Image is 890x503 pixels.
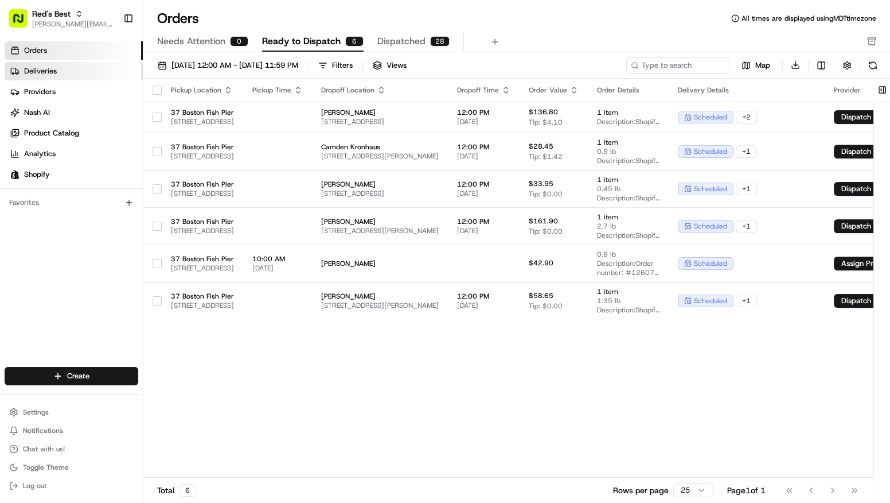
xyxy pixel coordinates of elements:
[457,142,510,152] span: 12:00 PM
[23,481,46,490] span: Log out
[171,301,234,310] span: [STREET_ADDRESS]
[195,113,209,127] button: Start new chat
[597,305,659,315] span: Description: Shopify Order #12608 for [PERSON_NAME]
[108,167,184,178] span: API Documentation
[736,145,757,158] div: + 1
[694,259,727,268] span: scheduled
[5,441,138,457] button: Chat with us!
[741,14,876,23] span: All times are displayed using MDT timezone
[834,294,879,308] button: Dispatch
[171,264,234,273] span: [STREET_ADDRESS]
[597,138,659,147] span: 1 item
[529,107,558,117] span: $136.80
[694,184,727,194] span: scheduled
[597,231,659,240] span: Description: Shopify Order #12606 for [PERSON_NAME]
[24,87,56,97] span: Providers
[613,485,669,496] p: Rows per page
[529,179,553,188] span: $33.95
[597,194,659,203] span: Description: Shopify Order #12605 for [PERSON_NAME]
[5,165,143,184] a: Shopify
[321,180,439,189] span: [PERSON_NAME]
[597,212,659,222] span: 1 item
[321,217,439,226] span: [PERSON_NAME]
[321,86,439,95] div: Dropoff Location
[7,162,92,183] a: 📗Knowledge Base
[457,108,510,117] span: 12:00 PM
[230,36,248,47] div: 0
[97,168,106,177] div: 💻
[157,34,225,48] span: Needs Attention
[24,128,79,138] span: Product Catalog
[262,34,341,48] span: Ready to Dispatch
[387,60,407,71] span: Views
[39,121,145,130] div: We're available if you need us!
[597,108,659,117] span: 1 item
[597,175,659,184] span: 1 item
[5,145,143,163] a: Analytics
[626,57,729,73] input: Type to search
[5,5,119,32] button: Red's Best[PERSON_NAME][EMAIL_ADDRESS][DOMAIN_NAME]
[755,60,770,71] span: Map
[171,217,234,226] span: 37 Boston Fish Pier
[597,147,659,156] span: 0.9 lb
[321,189,439,198] span: [STREET_ADDRESS]
[736,295,757,307] div: + 1
[457,152,510,161] span: [DATE]
[171,292,234,301] span: 37 Boston Fish Pier
[734,59,778,72] button: Map
[171,108,234,117] span: 37 Boston Fish Pier
[332,60,353,71] div: Filters
[5,41,143,60] a: Orders
[313,57,358,73] button: Filters
[529,142,553,151] span: $28.45
[24,66,57,76] span: Deliveries
[321,259,439,268] span: [PERSON_NAME]
[377,34,426,48] span: Dispatched
[252,86,303,95] div: Pickup Time
[834,219,879,233] button: Dispatch
[457,117,510,126] span: [DATE]
[368,57,412,73] button: Views
[171,142,234,152] span: 37 Boston Fish Pier
[171,117,234,126] span: [STREET_ADDRESS]
[32,20,114,29] button: [PERSON_NAME][EMAIL_ADDRESS][DOMAIN_NAME]
[5,83,143,101] a: Providers
[736,220,757,233] div: + 1
[5,103,143,122] a: Nash AI
[5,62,143,80] a: Deliveries
[529,227,563,236] span: Tip: $0.00
[171,180,234,189] span: 37 Boston Fish Pier
[321,226,439,235] span: [STREET_ADDRESS][PERSON_NAME]
[11,46,209,64] p: Welcome 👋
[321,152,439,161] span: [STREET_ADDRESS][PERSON_NAME]
[529,291,553,300] span: $58.65
[529,86,579,95] div: Order Value
[114,195,139,203] span: Pylon
[179,484,196,497] div: 6
[11,168,21,177] div: 📗
[5,404,138,420] button: Settings
[457,180,510,189] span: 12:00 PM
[171,152,234,161] span: [STREET_ADDRESS]
[529,189,563,199] span: Tip: $0.00
[529,301,563,311] span: Tip: $0.00
[24,107,50,118] span: Nash AI
[597,156,659,165] span: Description: Shopify Order #12604 for Camden Kronhaus
[171,189,234,198] span: [STREET_ADDRESS]
[5,459,138,475] button: Toggle Theme
[321,117,439,126] span: [STREET_ADDRESS]
[5,478,138,494] button: Log out
[529,216,558,226] span: $161.90
[32,8,71,20] button: Red's Best
[834,110,879,124] button: Dispatch
[23,426,63,435] span: Notifications
[23,167,88,178] span: Knowledge Base
[727,485,766,496] div: Page 1 of 1
[171,254,234,264] span: 37 Boston Fish Pier
[597,222,659,231] span: 2.7 lb
[457,86,510,95] div: Dropoff Time
[252,254,303,264] span: 10:00 AM
[5,367,138,385] button: Create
